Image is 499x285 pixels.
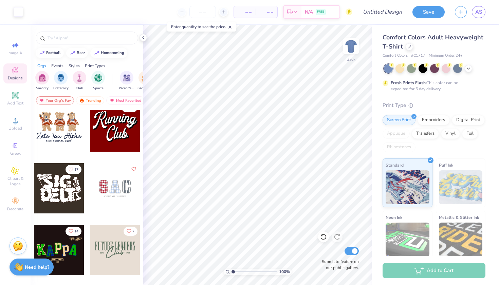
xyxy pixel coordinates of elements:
[66,48,88,58] button: bear
[47,35,134,41] input: Try "Alpha"
[36,86,49,91] span: Sorority
[475,8,482,16] span: AS
[46,51,61,55] div: football
[39,98,44,103] img: most_fav.gif
[74,168,78,171] span: 17
[383,101,485,109] div: Print Type
[73,71,86,91] button: filter button
[10,151,21,156] span: Greek
[391,80,474,92] div: This color can be expedited for 5 day delivery.
[137,71,153,91] div: filter for Game Day
[260,8,273,16] span: – –
[412,6,445,18] button: Save
[37,63,46,69] div: Orgs
[357,5,407,19] input: Untitled Design
[3,176,27,187] span: Clipart & logos
[53,71,69,91] div: filter for Fraternity
[7,50,23,56] span: Image AI
[119,86,134,91] span: Parent's Weekend
[7,100,23,106] span: Add Text
[189,6,216,18] input: – –
[79,98,85,103] img: trending.gif
[383,53,408,59] span: Comfort Colors
[439,223,483,256] img: Metallic & Glitter Ink
[93,86,104,91] span: Sports
[391,80,427,85] strong: Fresh Prints Flash:
[119,71,134,91] div: filter for Parent's Weekend
[130,165,138,173] button: Like
[429,53,463,59] span: Minimum Order: 24 +
[124,227,137,236] button: Like
[7,206,23,212] span: Decorate
[76,86,83,91] span: Club
[441,129,460,139] div: Vinyl
[57,74,64,82] img: Fraternity Image
[94,51,99,55] img: trend_line.gif
[344,39,358,53] img: Back
[38,74,46,82] img: Sorority Image
[35,71,49,91] div: filter for Sorority
[74,230,78,233] span: 14
[77,51,85,55] div: bear
[412,129,439,139] div: Transfers
[53,86,69,91] span: Fraternity
[123,74,131,82] img: Parent's Weekend Image
[418,115,450,125] div: Embroidery
[69,63,80,69] div: Styles
[8,75,23,81] span: Designs
[383,33,483,51] span: Comfort Colors Adult Heavyweight T-Shirt
[109,98,115,103] img: most_fav.gif
[472,6,485,18] a: AS
[132,230,134,233] span: 7
[70,51,75,55] img: trend_line.gif
[383,115,415,125] div: Screen Print
[347,56,355,62] div: Back
[36,48,64,58] button: football
[73,71,86,91] div: filter for Club
[94,74,102,82] img: Sports Image
[76,74,83,82] img: Club Image
[317,9,324,14] span: FREE
[439,161,453,169] span: Puff Ink
[91,71,105,91] div: filter for Sports
[106,96,145,104] div: Most Favorited
[66,227,81,236] button: Like
[386,223,429,256] img: Neon Ink
[411,53,425,59] span: # C1717
[439,214,479,221] span: Metallic & Glitter Ink
[439,170,483,204] img: Puff Ink
[53,71,69,91] button: filter button
[8,126,22,131] span: Upload
[167,22,236,32] div: Enter quantity to see the price.
[386,161,404,169] span: Standard
[383,142,415,152] div: Rhinestones
[452,115,485,125] div: Digital Print
[85,63,105,69] div: Print Types
[386,170,429,204] img: Standard
[137,71,153,91] button: filter button
[137,86,153,91] span: Game Day
[238,8,252,16] span: – –
[462,129,478,139] div: Foil
[25,264,49,270] strong: Need help?
[90,48,127,58] button: homecoming
[36,96,74,104] div: Your Org's Fav
[35,71,49,91] button: filter button
[142,74,149,82] img: Game Day Image
[66,165,81,174] button: Like
[119,71,134,91] button: filter button
[305,8,313,16] span: N/A
[91,71,105,91] button: filter button
[318,259,359,271] label: Submit to feature on our public gallery.
[386,214,402,221] span: Neon Ink
[101,51,124,55] div: homecoming
[39,51,45,55] img: trend_line.gif
[383,129,410,139] div: Applique
[76,96,104,104] div: Trending
[279,269,290,275] span: 100 %
[51,63,63,69] div: Events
